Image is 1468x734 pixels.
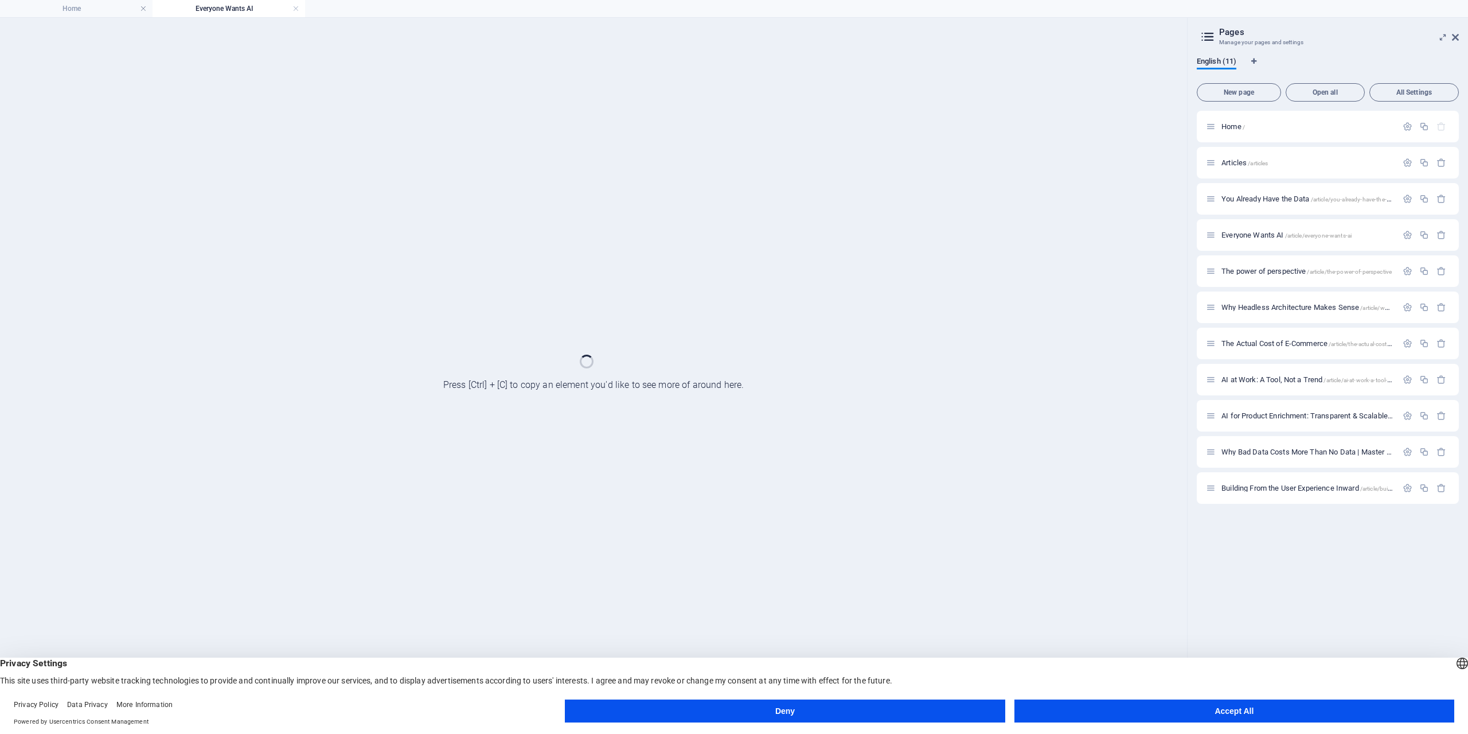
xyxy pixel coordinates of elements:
span: /article/the-actual-cost-of-ecommerce [1329,341,1426,347]
div: Settings [1403,447,1412,457]
div: AI for Product Enrichment: Transparent & Scalable/article/ai-for-product-enrichment [1218,412,1397,420]
div: Settings [1403,230,1412,240]
span: New page [1202,89,1276,96]
div: Settings [1403,483,1412,493]
span: /articles [1248,160,1268,166]
div: Settings [1403,194,1412,204]
div: The Actual Cost of E-Commerce/article/the-actual-cost-of-ecommerce [1218,340,1397,347]
div: Remove [1436,230,1446,240]
button: New page [1197,83,1281,102]
div: Everyone Wants AI/article/everyone-wants-ai [1218,231,1397,239]
div: Settings [1403,302,1412,312]
div: Settings [1403,158,1412,168]
span: Open all [1291,89,1360,96]
span: Click to open page [1221,158,1268,167]
span: / [1243,124,1245,130]
span: The power of perspective [1221,267,1392,275]
h3: Manage your pages and settings [1219,37,1436,48]
span: /article/you-already-have-the-data [1311,196,1398,203]
div: Remove [1436,302,1446,312]
div: Duplicate [1419,375,1429,385]
div: Home/ [1218,123,1397,130]
div: Remove [1436,483,1446,493]
div: Remove [1436,411,1446,421]
span: /article/everyone-wants-ai [1285,232,1352,239]
div: Language Tabs [1197,57,1459,79]
div: Articles/articles [1218,159,1397,166]
span: AI at Work: A Tool, Not a Trend [1221,375,1416,384]
div: You Already Have the Data/article/you-already-have-the-data [1218,195,1397,203]
button: All Settings [1369,83,1459,102]
div: Duplicate [1419,230,1429,240]
button: Open all [1286,83,1365,102]
div: Why Bad Data Costs More Than No Data | Master Data Quality [1218,448,1397,456]
span: Everyone Wants AI [1221,231,1352,239]
div: Duplicate [1419,266,1429,276]
h2: Pages [1219,27,1459,37]
span: /article/why-headless-make-sense [1360,305,1449,311]
div: Settings [1403,122,1412,131]
div: Duplicate [1419,447,1429,457]
div: Remove [1436,194,1446,204]
div: Remove [1436,266,1446,276]
div: Duplicate [1419,194,1429,204]
div: Building From the User Experience Inward/article/building-from-the-user-experience-inward [1218,484,1397,492]
div: Remove [1436,375,1446,385]
div: Duplicate [1419,411,1429,421]
div: AI at Work: A Tool, Not a Trend/article/ai-at-work-a-tool-not-a-trend [1218,376,1397,383]
div: The power of perspective/article/the-power-of-perspective [1218,267,1397,275]
span: All Settings [1375,89,1454,96]
div: Why Headless Architecture Makes Sense/article/why-headless-make-sense [1218,304,1397,311]
div: The startpage cannot be deleted [1436,122,1446,131]
span: Why Headless Architecture Makes Sense [1221,303,1449,312]
div: Settings [1403,375,1412,385]
div: Remove [1436,447,1446,457]
span: /article/ai-at-work-a-tool-not-a-trend [1323,377,1416,383]
span: /article/the-power-of-perspective [1307,269,1392,275]
div: Settings [1403,339,1412,348]
h4: Everyone Wants AI [153,2,305,15]
span: Click to open page [1221,122,1245,131]
div: Duplicate [1419,158,1429,168]
div: Duplicate [1419,122,1429,131]
span: You Already Have the Data [1221,195,1397,203]
div: Duplicate [1419,483,1429,493]
span: English (11) [1197,55,1236,71]
div: Settings [1403,411,1412,421]
div: Settings [1403,266,1412,276]
div: Duplicate [1419,302,1429,312]
div: Remove [1436,339,1446,348]
div: Duplicate [1419,339,1429,348]
div: Remove [1436,158,1446,168]
span: Click to open page [1221,339,1426,348]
